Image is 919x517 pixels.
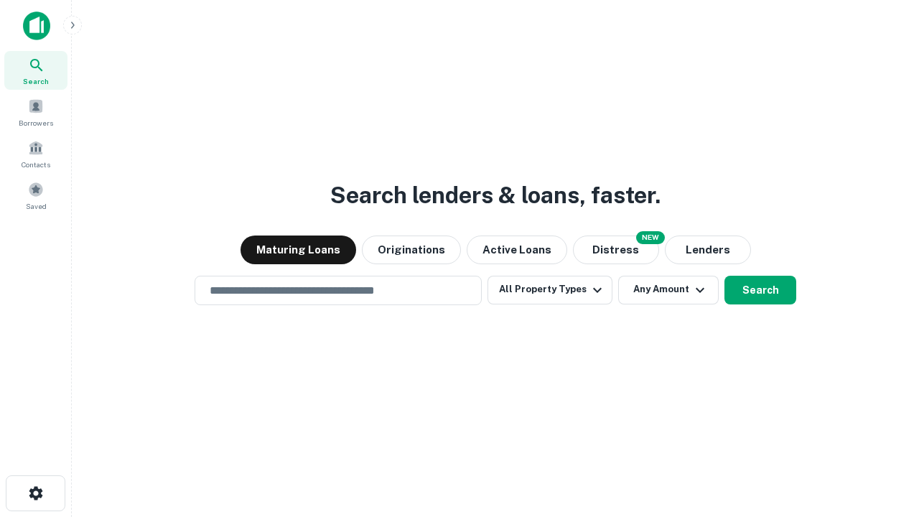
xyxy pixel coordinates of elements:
button: Search distressed loans with lien and other non-mortgage details. [573,236,659,264]
button: Search [724,276,796,304]
a: Saved [4,176,67,215]
span: Saved [26,200,47,212]
button: Originations [362,236,461,264]
a: Borrowers [4,93,67,131]
a: Contacts [4,134,67,173]
button: Active Loans [467,236,567,264]
button: Lenders [665,236,751,264]
a: Search [4,51,67,90]
button: Maturing Loans [241,236,356,264]
span: Borrowers [19,117,53,129]
img: capitalize-icon.png [23,11,50,40]
div: NEW [636,231,665,244]
span: Search [23,75,49,87]
h3: Search lenders & loans, faster. [330,178,661,213]
iframe: Chat Widget [847,402,919,471]
button: All Property Types [488,276,612,304]
button: Any Amount [618,276,719,304]
span: Contacts [22,159,50,170]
